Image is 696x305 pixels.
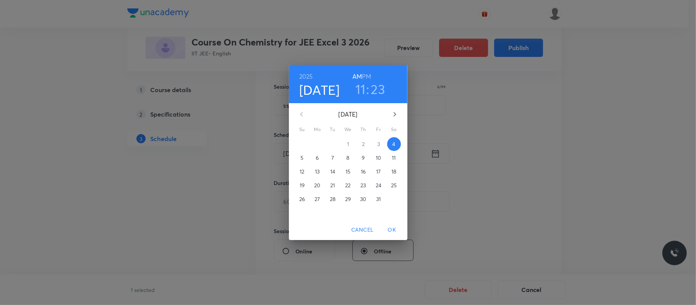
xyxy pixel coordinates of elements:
[357,178,370,192] button: 23
[391,182,397,189] p: 25
[348,223,376,237] button: Cancel
[351,225,373,235] span: Cancel
[326,178,340,192] button: 21
[341,126,355,133] span: We
[295,151,309,165] button: 5
[311,165,324,178] button: 13
[352,71,362,82] button: AM
[372,192,386,206] button: 31
[345,195,351,203] p: 29
[341,165,355,178] button: 15
[326,165,340,178] button: 14
[330,182,335,189] p: 21
[326,151,340,165] button: 7
[315,168,320,175] p: 13
[311,192,324,206] button: 27
[341,178,355,192] button: 22
[357,151,370,165] button: 9
[314,182,320,189] p: 20
[376,168,381,175] p: 17
[391,168,396,175] p: 18
[360,182,366,189] p: 23
[376,182,381,189] p: 24
[299,195,305,203] p: 26
[345,182,350,189] p: 22
[387,165,401,178] button: 18
[387,178,401,192] button: 25
[387,151,401,165] button: 11
[326,192,340,206] button: 28
[361,168,366,175] p: 16
[300,168,304,175] p: 12
[295,126,309,133] span: Su
[300,154,303,162] p: 5
[372,178,386,192] button: 24
[383,225,401,235] span: OK
[362,71,371,82] button: PM
[331,154,334,162] p: 7
[380,223,404,237] button: OK
[366,81,369,97] h3: :
[341,151,355,165] button: 8
[355,81,366,97] button: 11
[311,151,324,165] button: 6
[346,168,350,175] p: 15
[387,137,401,151] button: 4
[357,165,370,178] button: 16
[392,154,396,162] p: 11
[372,151,386,165] button: 10
[299,82,340,98] button: [DATE]
[330,195,336,203] p: 28
[376,154,381,162] p: 10
[371,81,385,97] button: 23
[311,178,324,192] button: 20
[362,154,365,162] p: 9
[295,178,309,192] button: 19
[295,165,309,178] button: 12
[299,71,313,82] button: 2025
[372,126,386,133] span: Fr
[326,126,340,133] span: Tu
[392,140,395,148] p: 4
[295,192,309,206] button: 26
[311,126,324,133] span: Mo
[360,195,366,203] p: 30
[300,182,305,189] p: 19
[330,168,335,175] p: 14
[346,154,349,162] p: 8
[316,154,319,162] p: 6
[387,126,401,133] span: Sa
[357,192,370,206] button: 30
[357,126,370,133] span: Th
[341,192,355,206] button: 29
[311,110,386,119] p: [DATE]
[315,195,320,203] p: 27
[372,165,386,178] button: 17
[376,195,381,203] p: 31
